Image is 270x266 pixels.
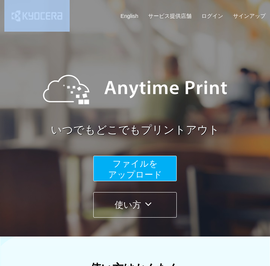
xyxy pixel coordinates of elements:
button: ファイルを​​アップロード [93,156,177,181]
span: ファイルを ​​アップロード [108,159,162,179]
a: サービス提供店舗 [148,12,192,20]
a: サインアップ [233,12,266,20]
button: 使い方 [93,192,177,218]
a: English [120,12,138,20]
a: ログイン [201,12,223,20]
